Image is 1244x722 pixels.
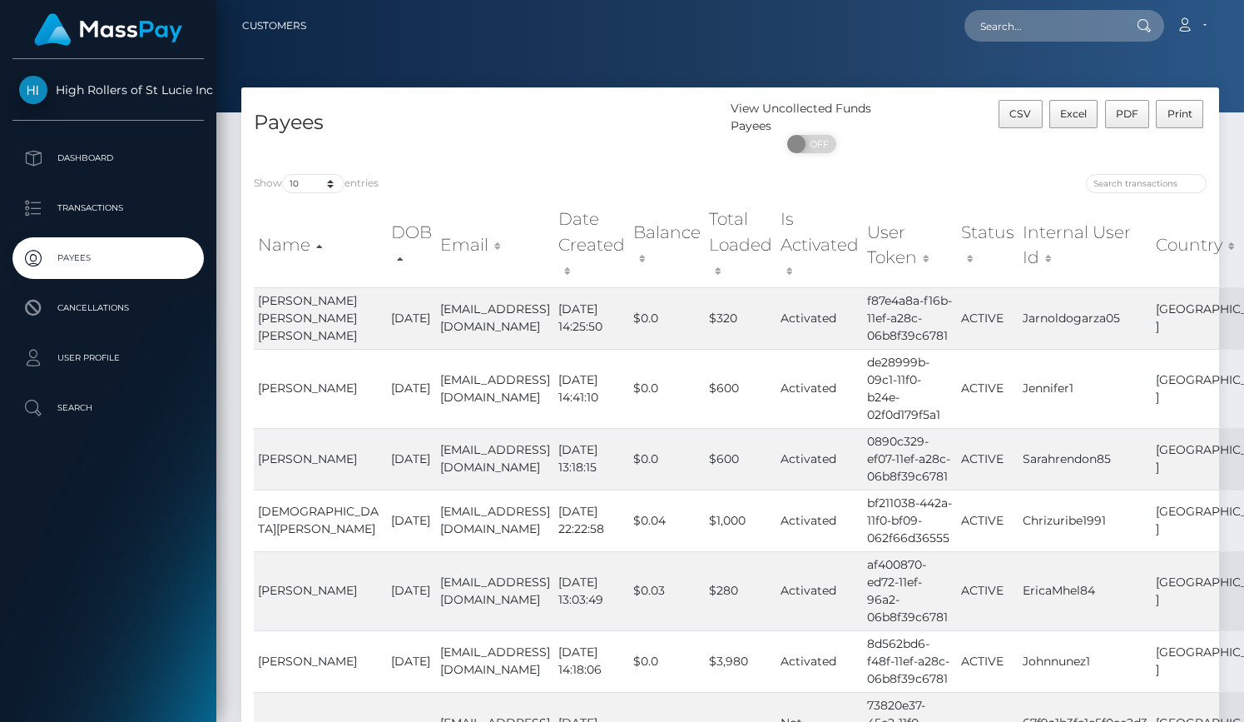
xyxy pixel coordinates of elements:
a: Transactions [12,187,204,229]
td: [DATE] 14:18:06 [554,630,629,692]
td: [DATE] [387,490,436,551]
td: 0890c329-ef07-11ef-a28c-06b8f39c6781 [863,428,957,490]
td: $600 [705,349,776,428]
td: [DATE] [387,287,436,349]
th: Is Activated: activate to sort column ascending [776,202,863,286]
img: High Rollers of St Lucie Inc [19,76,47,104]
td: $0.0 [629,287,705,349]
th: Total Loaded: activate to sort column ascending [705,202,776,286]
td: [EMAIL_ADDRESS][DOMAIN_NAME] [436,287,554,349]
td: $0.0 [629,349,705,428]
td: [DATE] [387,630,436,692]
th: Name: activate to sort column ascending [254,202,387,286]
td: [EMAIL_ADDRESS][DOMAIN_NAME] [436,551,554,630]
th: Status: activate to sort column ascending [957,202,1018,286]
th: Internal User Id: activate to sort column ascending [1018,202,1152,286]
td: [DATE] [387,428,436,490]
td: Activated [776,551,863,630]
td: ACTIVE [957,490,1018,551]
td: [DATE] [387,551,436,630]
td: $0.03 [629,551,705,630]
td: Activated [776,630,863,692]
td: Activated [776,349,863,428]
td: EricaMhel84 [1018,551,1152,630]
td: ACTIVE [957,630,1018,692]
a: Customers [242,8,306,43]
td: Activated [776,490,863,551]
td: [DEMOGRAPHIC_DATA][PERSON_NAME] [254,490,387,551]
th: User Token: activate to sort column ascending [863,202,957,286]
td: $0.04 [629,490,705,551]
button: PDF [1105,100,1150,128]
span: Print [1167,107,1192,120]
input: Search... [964,10,1121,42]
td: $320 [705,287,776,349]
span: High Rollers of St Lucie Inc [12,82,204,97]
span: PDF [1116,107,1138,120]
td: [PERSON_NAME] [254,428,387,490]
td: [DATE] 14:41:10 [554,349,629,428]
p: User Profile [19,346,197,371]
td: af400870-ed72-11ef-96a2-06b8f39c6781 [863,551,957,630]
td: ACTIVE [957,349,1018,428]
input: Search transactions [1086,174,1207,193]
td: $280 [705,551,776,630]
td: [EMAIL_ADDRESS][DOMAIN_NAME] [436,490,554,551]
td: [DATE] [387,349,436,428]
a: User Profile [12,337,204,379]
a: Dashboard [12,137,204,179]
td: $1,000 [705,490,776,551]
th: Email: activate to sort column ascending [436,202,554,286]
th: Date Created: activate to sort column ascending [554,202,629,286]
span: OFF [796,135,838,153]
td: [PERSON_NAME] [254,349,387,428]
p: Cancellations [19,296,197,321]
td: ACTIVE [957,551,1018,630]
span: Excel [1060,107,1087,120]
td: [EMAIL_ADDRESS][DOMAIN_NAME] [436,630,554,692]
td: Johnnunez1 [1018,630,1152,692]
th: DOB: activate to sort column descending [387,202,436,286]
th: Balance: activate to sort column ascending [629,202,705,286]
button: Excel [1049,100,1098,128]
td: [DATE] 14:25:50 [554,287,629,349]
td: [PERSON_NAME] [254,551,387,630]
td: Activated [776,428,863,490]
select: Showentries [282,174,344,193]
td: [DATE] 13:18:15 [554,428,629,490]
h4: Payees [254,108,718,137]
td: 8d562bd6-f48f-11ef-a28c-06b8f39c6781 [863,630,957,692]
td: Chrizuribe1991 [1018,490,1152,551]
td: ACTIVE [957,428,1018,490]
td: $0.0 [629,428,705,490]
td: bf211038-442a-11f0-bf09-062f66d36555 [863,490,957,551]
td: [PERSON_NAME] [PERSON_NAME] [PERSON_NAME] [254,287,387,349]
span: CSV [1009,107,1031,120]
td: Jennifer1 [1018,349,1152,428]
div: View Uncollected Funds Payees [731,100,894,135]
a: Search [12,387,204,429]
td: Sarahrendon85 [1018,428,1152,490]
a: Cancellations [12,287,204,329]
a: Payees [12,237,204,279]
label: Show entries [254,174,379,193]
td: [EMAIL_ADDRESS][DOMAIN_NAME] [436,349,554,428]
td: f87e4a8a-f16b-11ef-a28c-06b8f39c6781 [863,287,957,349]
td: $0.0 [629,630,705,692]
p: Dashboard [19,146,197,171]
p: Payees [19,246,197,271]
td: ACTIVE [957,287,1018,349]
td: [DATE] 13:03:49 [554,551,629,630]
td: [PERSON_NAME] [254,630,387,692]
td: $600 [705,428,776,490]
td: Jarnoldogarza05 [1018,287,1152,349]
p: Search [19,396,197,421]
td: [DATE] 22:22:58 [554,490,629,551]
button: Print [1156,100,1203,128]
td: [EMAIL_ADDRESS][DOMAIN_NAME] [436,428,554,490]
p: Transactions [19,196,197,221]
td: $3,980 [705,630,776,692]
td: de28999b-09c1-11f0-b24e-02f0d179f5a1 [863,349,957,428]
button: CSV [999,100,1043,128]
td: Activated [776,287,863,349]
